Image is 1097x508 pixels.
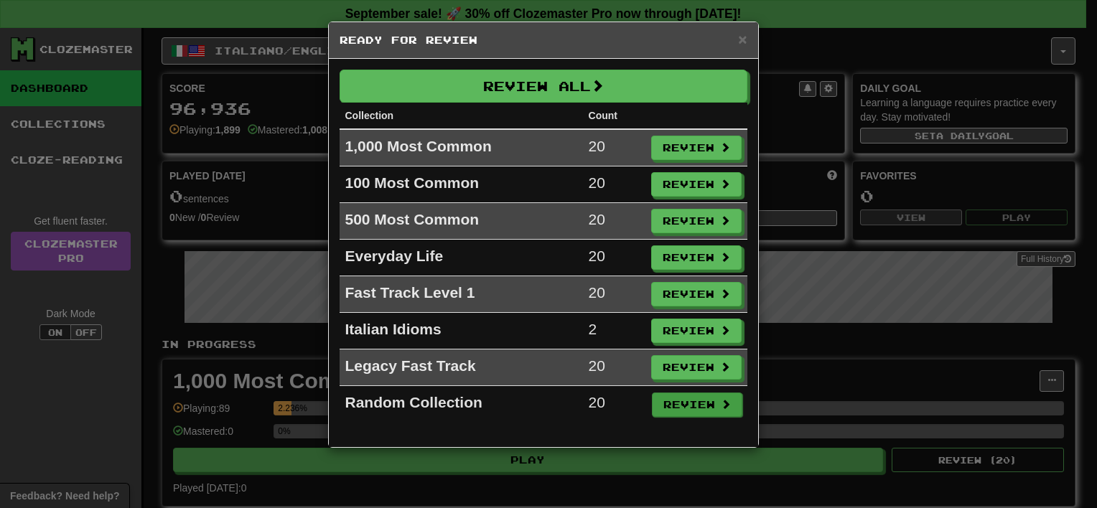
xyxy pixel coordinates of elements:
td: 20 [583,240,645,276]
button: Review [651,136,742,160]
td: Legacy Fast Track [340,349,583,386]
h5: Ready for Review [340,33,747,47]
button: Review [651,355,742,380]
td: 2 [583,313,645,349]
button: Close [738,32,747,47]
td: 20 [583,386,645,423]
td: 20 [583,276,645,313]
td: Italian Idioms [340,313,583,349]
span: × [738,31,747,47]
button: Review [651,172,742,197]
td: Random Collection [340,386,583,423]
button: Review All [340,70,747,103]
td: 20 [583,349,645,386]
th: Count [583,103,645,129]
button: Review [652,392,742,417]
button: Review [651,209,742,233]
button: Review [651,245,742,270]
button: Review [651,282,742,306]
td: 20 [583,166,645,203]
td: 20 [583,203,645,240]
button: Review [651,319,742,343]
td: 20 [583,129,645,166]
td: 500 Most Common [340,203,583,240]
td: Everyday Life [340,240,583,276]
td: 1,000 Most Common [340,129,583,166]
td: 100 Most Common [340,166,583,203]
td: Fast Track Level 1 [340,276,583,313]
th: Collection [340,103,583,129]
